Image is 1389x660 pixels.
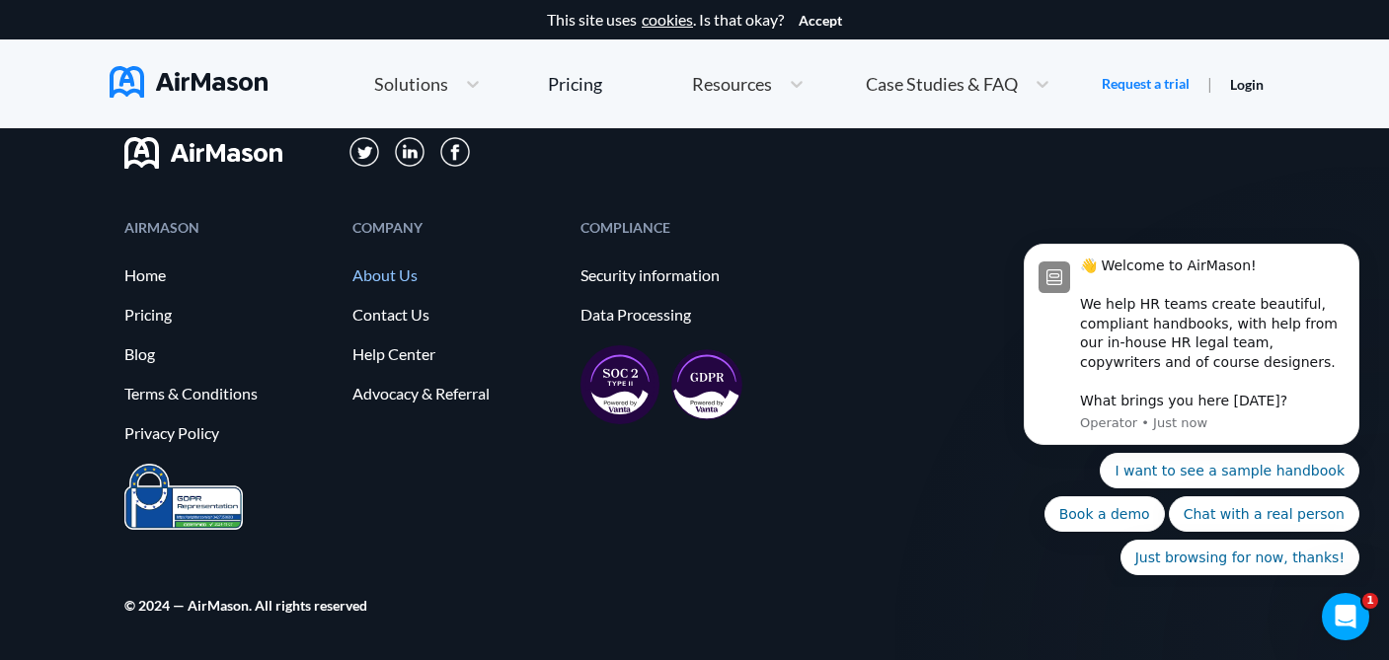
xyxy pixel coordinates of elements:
[580,266,789,284] a: Security information
[440,137,470,167] img: svg+xml;base64,PD94bWwgdmVyc2lvbj0iMS4wIiBlbmNvZGluZz0iVVRGLTgiPz4KPHN2ZyB3aWR0aD0iMzBweCIgaGVpZ2...
[1322,593,1369,640] iframe: Intercom live chat
[1362,593,1378,609] span: 1
[1207,74,1212,93] span: |
[124,306,333,324] a: Pricing
[1230,76,1264,93] a: Login
[352,306,561,324] a: Contact Us
[124,345,333,363] a: Blog
[374,75,448,93] span: Solutions
[352,385,561,403] a: Advocacy & Referral
[124,599,367,612] div: © 2024 — AirMason. All rights reserved
[124,424,333,442] a: Privacy Policy
[110,66,268,98] img: AirMason Logo
[349,137,380,168] img: svg+xml;base64,PD94bWwgdmVyc2lvbj0iMS4wIiBlbmNvZGluZz0iVVRGLTgiPz4KPHN2ZyB3aWR0aD0iMzFweCIgaGVpZ2...
[866,75,1018,93] span: Case Studies & FAQ
[1102,74,1190,94] a: Request a trial
[642,11,693,29] a: cookies
[799,13,842,29] button: Accept cookies
[548,75,602,93] div: Pricing
[548,66,602,102] a: Pricing
[994,226,1389,587] iframe: Intercom notifications message
[124,464,243,530] img: prighter-certificate-eu-7c0b0bead1821e86115914626e15d079.png
[580,221,789,234] div: COMPLIANCE
[692,75,772,93] span: Resources
[124,266,333,284] a: Home
[352,221,561,234] div: COMPANY
[580,345,659,424] img: soc2-17851990f8204ed92eb8cdb2d5e8da73.svg
[671,349,742,420] img: gdpr-98ea35551734e2af8fd9405dbdaf8c18.svg
[124,221,333,234] div: AIRMASON
[395,137,425,168] img: svg+xml;base64,PD94bWwgdmVyc2lvbj0iMS4wIiBlbmNvZGluZz0iVVRGLTgiPz4KPHN2ZyB3aWR0aD0iMzFweCIgaGVpZ2...
[580,306,789,324] a: Data Processing
[124,385,333,403] a: Terms & Conditions
[352,266,561,284] a: About Us
[124,137,282,169] img: svg+xml;base64,PHN2ZyB3aWR0aD0iMTYwIiBoZWlnaHQ9IjMyIiB2aWV3Qm94PSIwIDAgMTYwIDMyIiBmaWxsPSJub25lIi...
[352,345,561,363] a: Help Center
